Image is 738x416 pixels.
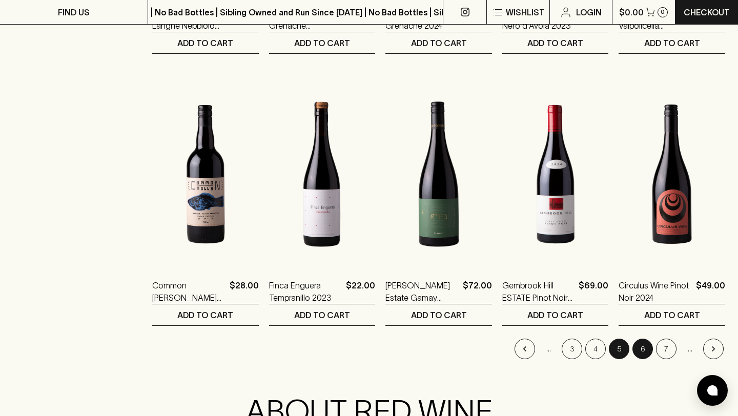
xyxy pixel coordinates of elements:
[515,339,535,359] button: Go to previous page
[294,37,350,49] p: ADD TO CART
[707,385,717,396] img: bubble-icon
[385,304,492,325] button: ADD TO CART
[177,37,233,49] p: ADD TO CART
[463,279,492,304] p: $72.00
[609,339,629,359] button: page 5
[502,85,609,264] img: Gembrook Hill ESTATE Pinot Noir 2024
[346,279,375,304] p: $22.00
[502,279,575,304] a: Gembrook Hill ESTATE Pinot Noir 2024
[411,37,467,49] p: ADD TO CART
[696,279,725,304] p: $49.00
[538,339,559,359] div: …
[385,279,459,304] a: [PERSON_NAME] Estate Gamay 2023
[58,6,90,18] p: FIND US
[661,9,665,15] p: 0
[152,304,259,325] button: ADD TO CART
[502,304,609,325] button: ADD TO CART
[703,339,724,359] button: Go to next page
[632,339,653,359] button: Go to page 6
[684,6,730,18] p: Checkout
[411,309,467,321] p: ADD TO CART
[656,339,676,359] button: Go to page 7
[644,37,700,49] p: ADD TO CART
[294,309,350,321] p: ADD TO CART
[385,32,492,53] button: ADD TO CART
[269,279,342,304] a: Finca Enguera Tempranillo 2023
[579,279,608,304] p: $69.00
[230,279,259,304] p: $28.00
[527,309,583,321] p: ADD TO CART
[619,6,644,18] p: $0.00
[152,85,259,264] img: Common Molly Sangiovese 2024
[680,339,700,359] div: …
[619,304,725,325] button: ADD TO CART
[152,339,725,359] nav: pagination navigation
[269,85,376,264] img: Finca Enguera Tempranillo 2023
[152,279,225,304] a: Common [PERSON_NAME] 2024
[152,32,259,53] button: ADD TO CART
[385,85,492,264] img: Eldridge Estate Gamay 2023
[619,32,725,53] button: ADD TO CART
[585,339,606,359] button: Go to page 4
[269,32,376,53] button: ADD TO CART
[502,32,609,53] button: ADD TO CART
[562,339,582,359] button: Go to page 3
[177,309,233,321] p: ADD TO CART
[619,85,725,264] img: Circulus Wine Pinot Noir 2024
[269,304,376,325] button: ADD TO CART
[619,279,692,304] a: Circulus Wine Pinot Noir 2024
[506,6,545,18] p: Wishlist
[644,309,700,321] p: ADD TO CART
[527,37,583,49] p: ADD TO CART
[576,6,602,18] p: Login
